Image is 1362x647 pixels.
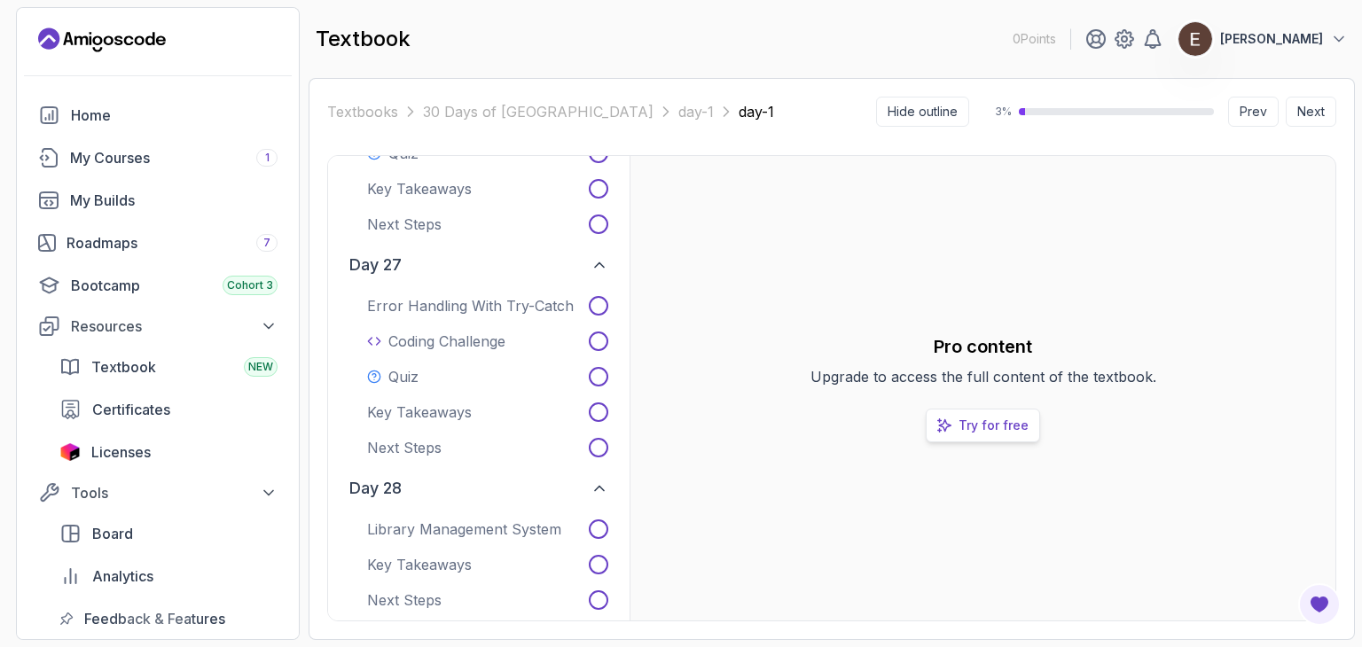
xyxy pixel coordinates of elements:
[360,210,615,238] button: Next Steps
[367,437,442,458] p: Next Steps
[27,477,288,509] button: Tools
[71,316,278,337] div: Resources
[265,151,270,165] span: 1
[360,362,615,391] button: Quiz
[959,417,1029,434] p: Try for free
[49,392,288,427] a: certificates
[1228,97,1279,127] button: Prev
[1013,30,1056,48] p: 0 Points
[67,232,278,253] div: Roadmaps
[367,589,442,611] p: Next Steps
[59,443,81,461] img: jetbrains icon
[27,183,288,218] a: builds
[91,441,151,463] span: Licenses
[388,366,419,387] p: Quiz
[49,349,288,385] a: textbook
[71,105,278,126] div: Home
[926,409,1040,442] a: Try for free
[739,101,774,122] span: day-1
[1178,21,1348,57] button: user profile image[PERSON_NAME]
[27,97,288,133] a: home
[360,327,615,355] button: Coding Challenge
[367,295,574,316] p: Error Handling with Try-Catch
[810,366,1156,387] p: Upgrade to access the full content of the textbook.
[360,398,615,426] button: Key Takeaways
[360,586,615,614] button: Next Steps
[388,331,505,352] p: Coding Challenge
[342,246,615,285] button: day 27
[983,105,1012,119] span: 3 %
[70,147,278,168] div: My Courses
[360,175,615,203] button: Key Takeaways
[349,253,402,277] h2: day 27
[360,515,615,543] button: Library Management System
[49,558,288,594] a: analytics
[248,360,273,374] span: NEW
[367,178,472,199] p: Key Takeaways
[27,268,288,303] a: bootcamp
[49,434,288,470] a: licenses
[71,275,278,296] div: Bootcamp
[92,399,170,420] span: Certificates
[423,101,654,122] a: 30 Days of [GEOGRAPHIC_DATA]
[71,482,278,503] div: Tools
[360,292,615,320] button: Error Handling with Try-Catch
[49,601,288,636] a: feedback
[227,278,273,292] span: Cohort 3
[810,334,1156,359] h2: Pro content
[1298,583,1341,626] button: Open Feedback Button
[349,476,402,501] h2: day 28
[91,356,156,378] span: Textbook
[367,214,442,235] p: Next Steps
[70,190,278,211] div: My Builds
[92,523,133,544] span: Board
[27,140,288,175] a: courses
[360,550,615,579] button: Key Takeaways
[27,225,288,261] a: roadmaps
[367,401,472,423] p: Key Takeaways
[367,518,561,540] p: Library Management System
[1286,97,1336,127] button: Next
[38,26,166,54] a: Landing page
[876,97,969,127] button: Collapse sidebar
[678,101,714,122] a: day-1
[1019,108,1214,115] div: progress
[92,565,153,587] span: Analytics
[263,236,270,250] span: 7
[360,433,615,462] button: Next Steps
[27,310,288,342] button: Resources
[84,608,225,629] span: Feedback & Features
[367,554,472,575] p: Key Takeaways
[1220,30,1323,48] p: [PERSON_NAME]
[342,469,615,508] button: day 28
[327,101,398,122] a: Textbooks
[1178,22,1212,56] img: user profile image
[49,516,288,551] a: board
[316,25,411,53] h2: textbook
